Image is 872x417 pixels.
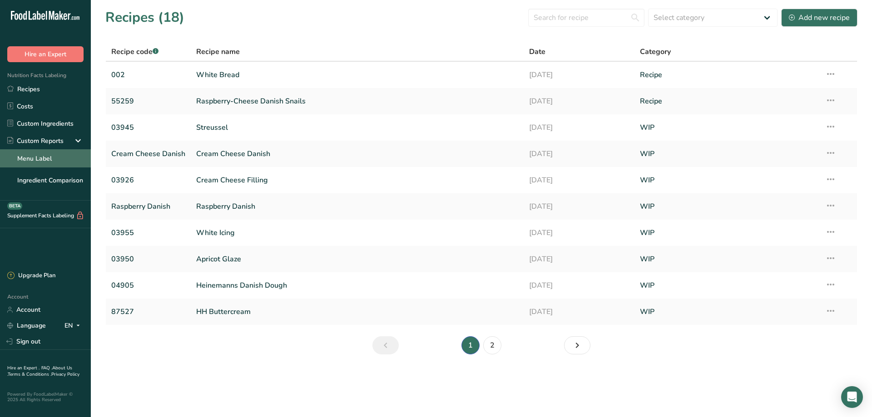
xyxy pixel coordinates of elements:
[372,336,399,354] a: Previous page
[7,365,40,371] a: Hire an Expert .
[529,65,629,84] a: [DATE]
[111,171,185,190] a: 03926
[196,197,518,216] a: Raspberry Danish
[529,46,545,57] span: Date
[196,118,518,137] a: Streussel
[7,318,46,334] a: Language
[111,144,185,163] a: Cream Cheese Danish
[41,365,52,371] a: FAQ .
[196,144,518,163] a: Cream Cheese Danish
[640,223,814,242] a: WIP
[196,276,518,295] a: Heinemanns Danish Dough
[111,276,185,295] a: 04905
[640,171,814,190] a: WIP
[8,371,51,378] a: Terms & Conditions .
[640,302,814,321] a: WIP
[111,250,185,269] a: 03950
[564,336,590,354] a: Next page
[196,92,518,111] a: Raspberry-Cheese Danish Snails
[7,365,72,378] a: About Us .
[640,92,814,111] a: Recipe
[640,197,814,216] a: WIP
[528,9,644,27] input: Search for recipe
[529,197,629,216] a: [DATE]
[781,9,857,27] button: Add new recipe
[196,46,240,57] span: Recipe name
[7,202,22,210] div: BETA
[529,171,629,190] a: [DATE]
[483,336,501,354] a: Page 2.
[529,250,629,269] a: [DATE]
[196,65,518,84] a: White Bread
[111,223,185,242] a: 03955
[111,92,185,111] a: 55259
[51,371,79,378] a: Privacy Policy
[529,144,629,163] a: [DATE]
[529,276,629,295] a: [DATE]
[529,223,629,242] a: [DATE]
[105,7,184,28] h1: Recipes (18)
[7,392,84,402] div: Powered By FoodLabelMaker © 2025 All Rights Reserved
[196,223,518,242] a: White Icing
[529,92,629,111] a: [DATE]
[111,118,185,137] a: 03945
[789,12,850,23] div: Add new recipe
[640,118,814,137] a: WIP
[640,144,814,163] a: WIP
[196,250,518,269] a: Apricot Glaze
[7,46,84,62] button: Hire an Expert
[111,197,185,216] a: Raspberry Danish
[640,65,814,84] a: Recipe
[640,46,671,57] span: Category
[64,320,84,331] div: EN
[640,250,814,269] a: WIP
[529,118,629,137] a: [DATE]
[7,271,55,280] div: Upgrade Plan
[841,386,863,408] div: Open Intercom Messenger
[111,65,185,84] a: 002
[196,171,518,190] a: Cream Cheese Filling
[196,302,518,321] a: HH Buttercream
[7,136,64,146] div: Custom Reports
[111,47,159,57] span: Recipe code
[111,302,185,321] a: 87527
[640,276,814,295] a: WIP
[529,302,629,321] a: [DATE]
